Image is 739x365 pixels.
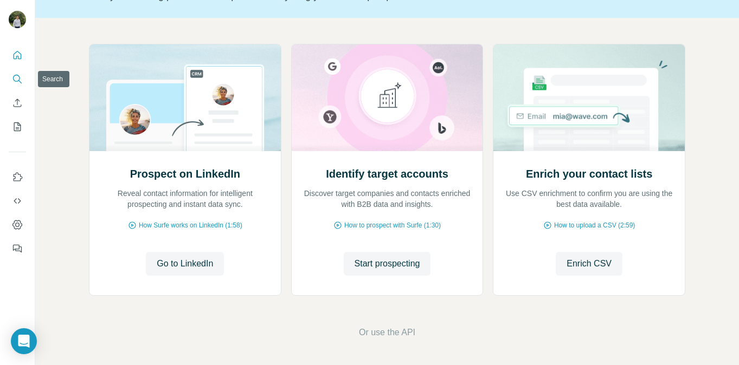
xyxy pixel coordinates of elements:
[291,44,484,151] img: Identify target accounts
[344,220,441,230] span: How to prospect with Surfe (1:30)
[9,11,26,28] img: Avatar
[157,257,213,270] span: Go to LinkedIn
[556,252,622,276] button: Enrich CSV
[9,93,26,113] button: Enrich CSV
[139,220,242,230] span: How Surfe works on LinkedIn (1:58)
[9,45,26,65] button: Quick start
[493,44,685,151] img: Enrich your contact lists
[504,188,674,210] p: Use CSV enrichment to confirm you are using the best data available.
[100,188,270,210] p: Reveal contact information for intelligent prospecting and instant data sync.
[130,166,240,181] h2: Prospect on LinkedIn
[355,257,420,270] span: Start prospecting
[89,44,281,151] img: Prospect on LinkedIn
[9,191,26,211] button: Use Surfe API
[554,220,635,230] span: How to upload a CSV (2:59)
[146,252,224,276] button: Go to LinkedIn
[9,117,26,136] button: My lists
[303,188,472,210] p: Discover target companies and contacts enriched with B2B data and insights.
[9,167,26,187] button: Use Surfe on LinkedIn
[567,257,612,270] span: Enrich CSV
[326,166,448,181] h2: Identify target accounts
[9,69,26,89] button: Search
[9,239,26,258] button: Feedback
[9,215,26,234] button: Dashboard
[11,328,37,354] div: Open Intercom Messenger
[526,166,652,181] h2: Enrich your contact lists
[359,326,415,339] button: Or use the API
[344,252,431,276] button: Start prospecting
